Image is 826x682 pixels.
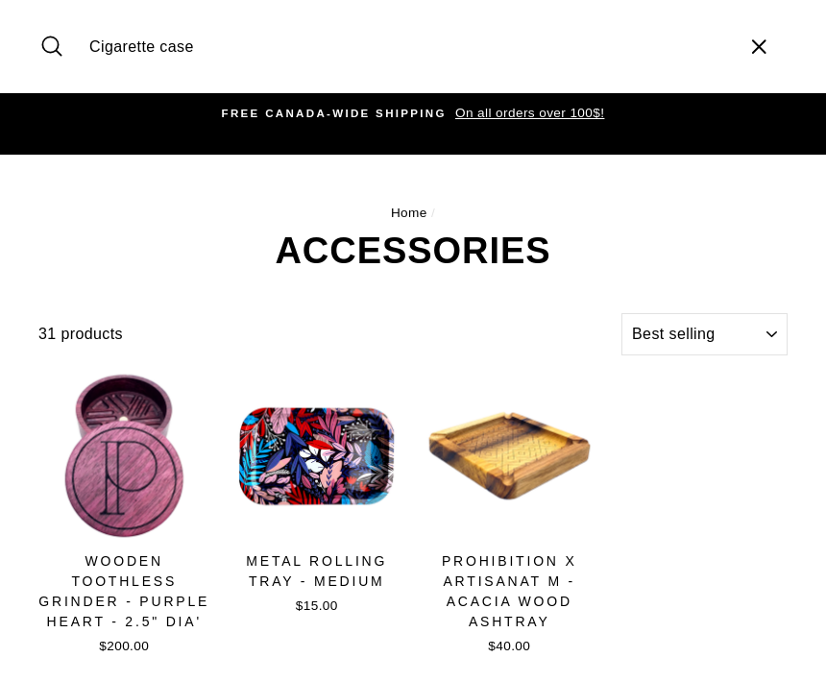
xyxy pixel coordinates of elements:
span: FREE CANADA-WIDE SHIPPING [222,108,447,119]
nav: breadcrumbs [38,203,788,224]
div: 31 products [38,322,615,347]
div: $15.00 [231,597,403,616]
div: METAL ROLLING TRAY - MEDIUM [231,551,403,592]
span: On all orders over 100$! [450,106,604,120]
a: WOODEN TOOTHLESS GRINDER - PURPLE HEART - 2.5" DIA'$200.00 [38,370,210,662]
div: $200.00 [38,637,210,656]
input: Search our store [80,14,730,79]
div: WOODEN TOOTHLESS GRINDER - PURPLE HEART - 2.5" DIA' [38,551,210,632]
span: / [431,206,435,220]
div: PROHIBITION X ARTISANAT M - ACACIA WOOD ASHTRAY [424,551,595,632]
h1: ACCESSORIES [38,232,788,269]
a: PROHIBITION X ARTISANAT M - ACACIA WOOD ASHTRAY$40.00 [424,370,595,662]
div: $40.00 [424,637,595,656]
a: Home [391,206,427,220]
a: METAL ROLLING TRAY - MEDIUM$15.00 [231,370,403,621]
a: FREE CANADA-WIDE SHIPPING On all orders over 100$! [43,103,783,124]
